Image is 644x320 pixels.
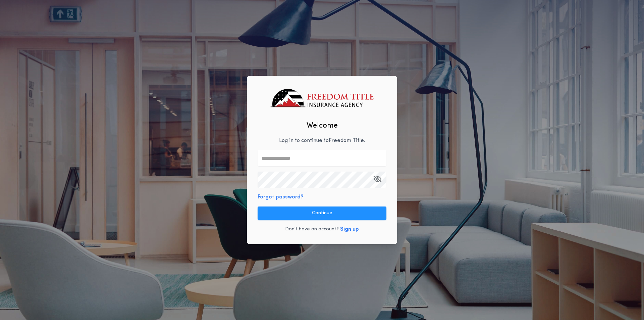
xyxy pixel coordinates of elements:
[307,120,338,131] h2: Welcome
[258,193,304,201] button: Forgot password?
[258,207,386,220] button: Continue
[270,89,373,107] img: logo
[285,226,339,233] p: Don't have an account?
[279,137,365,145] p: Log in to continue to Freedom Title .
[340,225,359,233] button: Sign up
